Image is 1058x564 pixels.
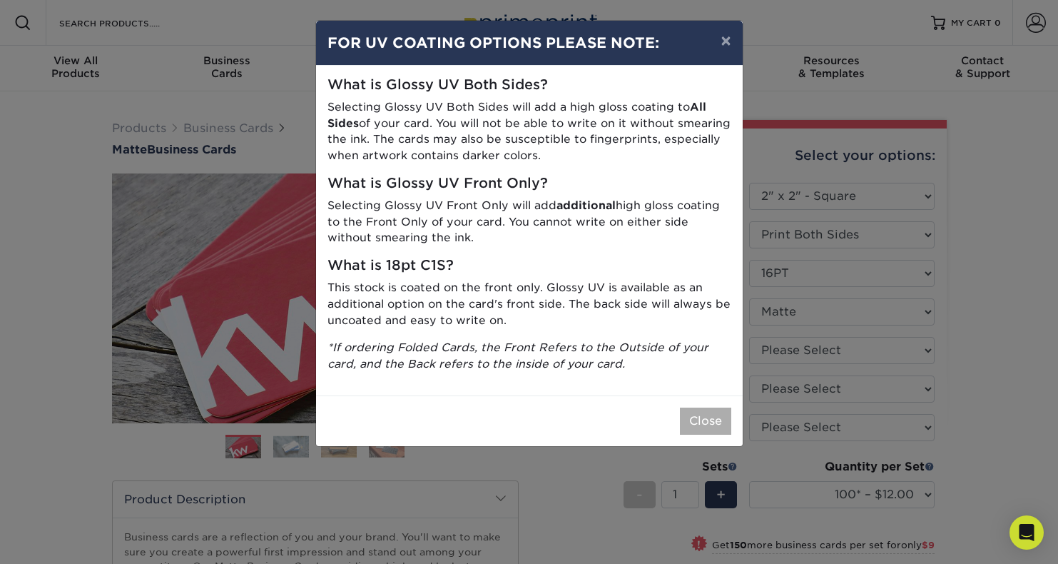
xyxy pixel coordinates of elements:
i: *If ordering Folded Cards, the Front Refers to the Outside of your card, and the Back refers to t... [327,341,708,371]
strong: All Sides [327,100,706,130]
h5: What is Glossy UV Front Only? [327,176,731,192]
h5: What is 18pt C1S? [327,258,731,274]
p: Selecting Glossy UV Front Only will add high gloss coating to the Front Only of your card. You ca... [327,198,731,246]
div: Open Intercom Messenger [1009,515,1044,550]
p: Selecting Glossy UV Both Sides will add a high gloss coating to of your card. You will not be abl... [327,99,731,164]
button: × [709,21,742,61]
button: Close [680,408,731,435]
strong: additional [556,198,616,212]
p: This stock is coated on the front only. Glossy UV is available as an additional option on the car... [327,280,731,328]
h5: What is Glossy UV Both Sides? [327,77,731,94]
h4: FOR UV COATING OPTIONS PLEASE NOTE: [327,32,731,54]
